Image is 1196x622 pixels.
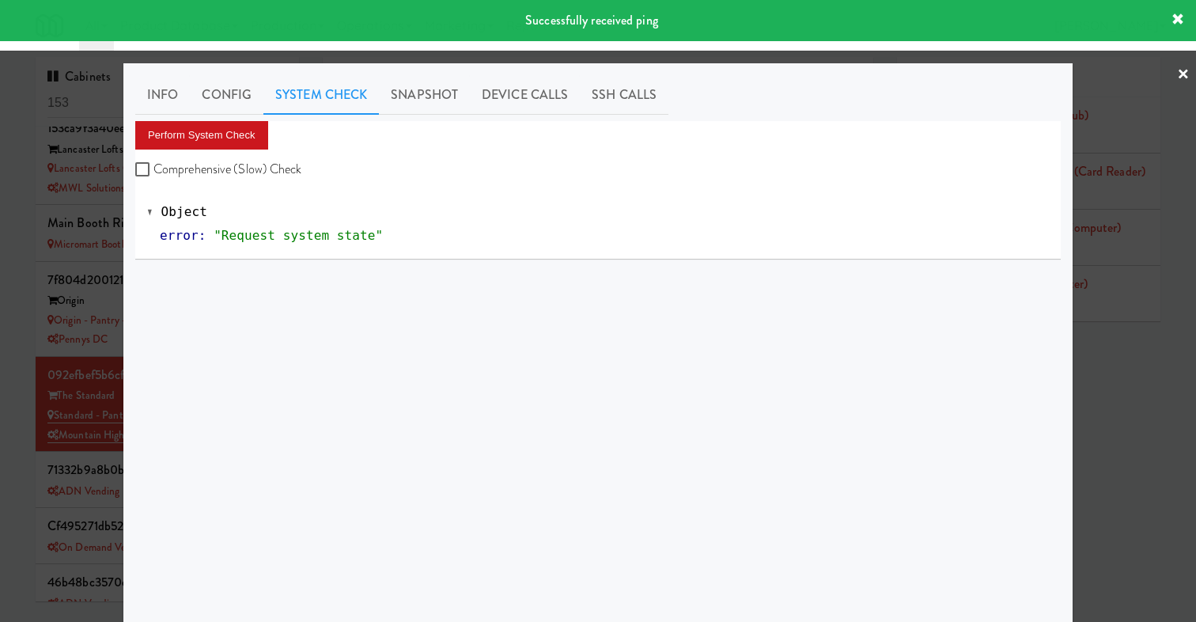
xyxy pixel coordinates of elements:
a: Config [190,75,263,115]
input: Comprehensive (Slow) Check [135,164,153,176]
span: error [160,228,199,243]
a: × [1177,51,1190,100]
span: "Request system state" [214,228,383,243]
button: Perform System Check [135,121,268,150]
a: SSH Calls [580,75,668,115]
span: Object [161,204,207,219]
span: Successfully received ping [525,11,658,29]
span: : [199,228,206,243]
a: Device Calls [470,75,580,115]
a: Info [135,75,190,115]
label: Comprehensive (Slow) Check [135,157,302,181]
a: Snapshot [379,75,470,115]
a: System Check [263,75,379,115]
